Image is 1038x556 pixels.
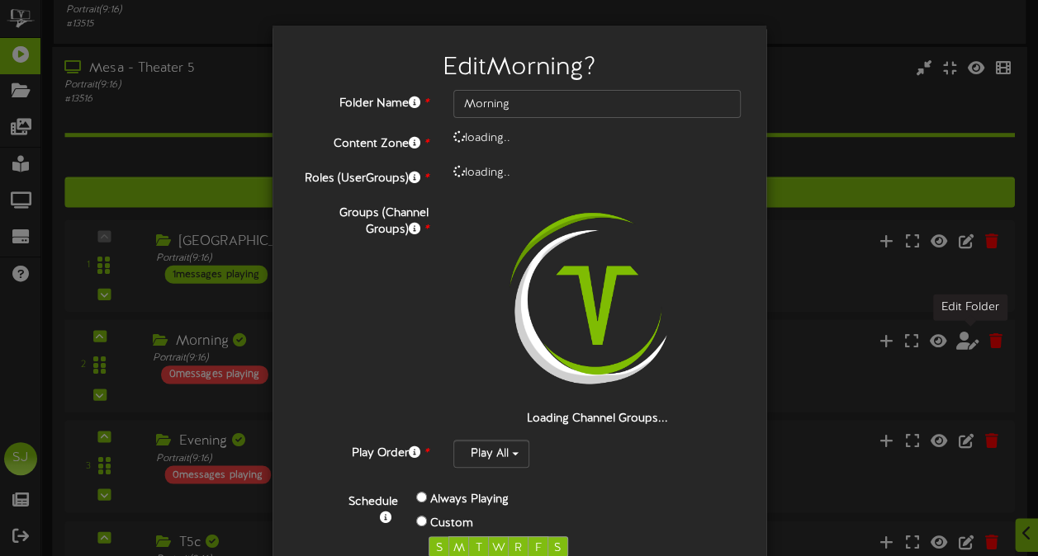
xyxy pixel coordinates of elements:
label: Roles (UserGroups) [285,165,441,187]
strong: Loading Channel Groups... [527,412,668,425]
label: Folder Name [285,90,441,112]
input: Folder Name [453,90,742,118]
span: S [436,542,443,554]
label: Groups (Channel Groups) [285,200,441,238]
div: loading.. [441,165,754,181]
span: M [453,542,465,554]
b: Schedule [348,496,398,508]
img: loading-spinner-2.png [491,200,703,411]
span: R [514,542,522,554]
h2: Edit Morning ? [297,54,742,82]
span: W [492,542,505,554]
label: Custom [430,516,473,532]
label: Always Playing [430,492,509,508]
div: loading.. [441,130,754,147]
label: Content Zone [285,130,441,153]
span: F [535,542,542,554]
span: S [554,542,561,554]
span: T [476,542,482,554]
button: Play All [453,440,529,468]
label: Play Order [285,440,441,462]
